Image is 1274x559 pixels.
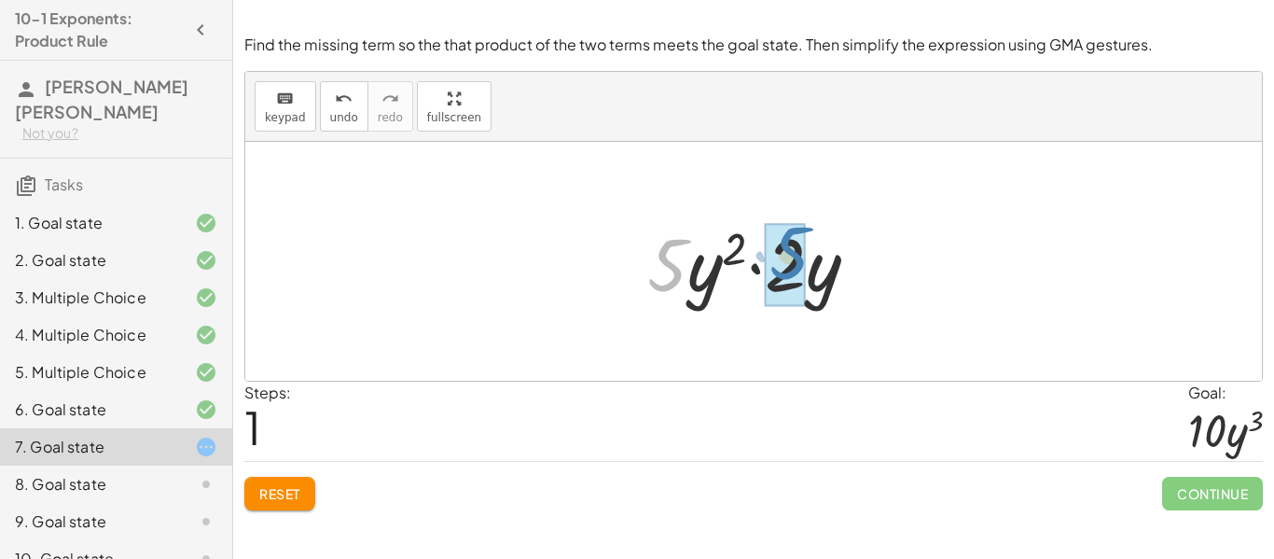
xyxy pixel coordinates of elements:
[195,361,217,384] i: Task finished and correct.
[320,81,368,132] button: undoundo
[15,76,188,122] span: [PERSON_NAME] [PERSON_NAME]
[15,510,165,533] div: 9. Goal state
[244,35,1263,56] p: Find the missing term so the that product of the two terms meets the goal state. Then simplify th...
[195,436,217,458] i: Task started.
[195,324,217,346] i: Task finished and correct.
[15,473,165,496] div: 8. Goal state
[417,81,492,132] button: fullscreen
[367,81,413,132] button: redoredo
[244,383,291,402] label: Steps:
[276,88,294,110] i: keyboard
[22,124,217,143] div: Not you?
[265,111,306,124] span: keypad
[45,175,83,194] span: Tasks
[15,7,184,52] h4: 10-1 Exponents: Product Rule
[244,398,261,455] span: 1
[15,436,165,458] div: 7. Goal state
[244,477,315,510] button: Reset
[255,81,316,132] button: keyboardkeypad
[15,361,165,384] div: 5. Multiple Choice
[195,398,217,421] i: Task finished and correct.
[15,324,165,346] div: 4. Multiple Choice
[335,88,353,110] i: undo
[259,485,300,502] span: Reset
[15,249,165,272] div: 2. Goal state
[427,111,481,124] span: fullscreen
[195,249,217,272] i: Task finished and correct.
[15,212,165,234] div: 1. Goal state
[195,473,217,496] i: Task not started.
[15,286,165,309] div: 3. Multiple Choice
[330,111,358,124] span: undo
[378,111,403,124] span: redo
[381,88,399,110] i: redo
[195,286,217,309] i: Task finished and correct.
[195,510,217,533] i: Task not started.
[15,398,165,421] div: 6. Goal state
[1188,382,1263,404] div: Goal:
[195,212,217,234] i: Task finished and correct.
